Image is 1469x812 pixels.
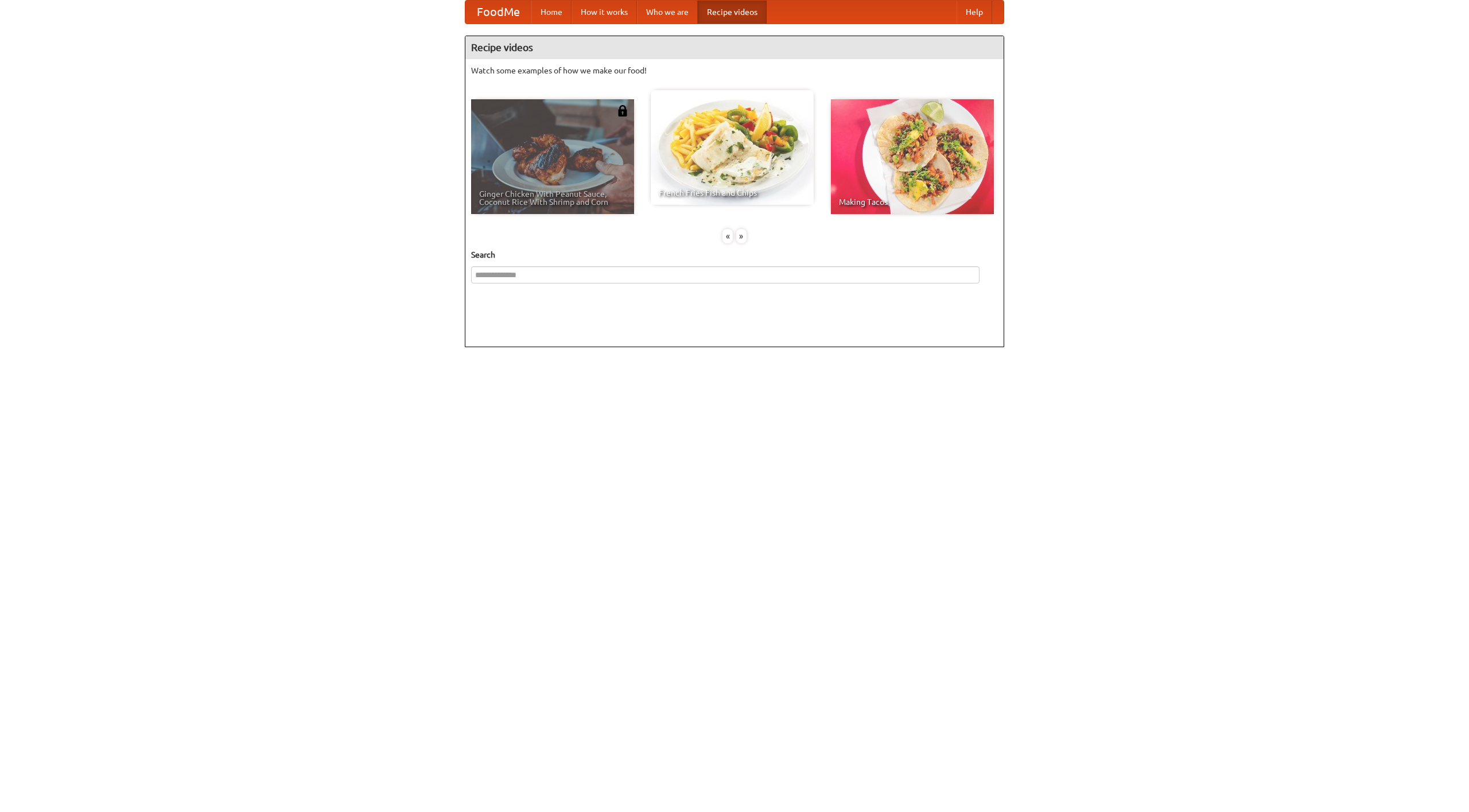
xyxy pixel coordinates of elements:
a: Home [531,1,572,24]
h4: Recipe videos [465,36,1004,59]
a: How it works [572,1,637,24]
a: Help [957,1,992,24]
div: » [736,229,747,243]
p: Watch some examples of how we make our food! [471,65,998,76]
h5: Search [471,249,998,261]
img: 483408.png [617,105,628,116]
span: Making Tacos [839,198,986,206]
a: Making Tacos [831,99,994,214]
a: Recipe videos [698,1,767,24]
div: « [722,229,733,243]
a: FoodMe [465,1,531,24]
a: French Fries Fish and Chips [651,90,814,205]
span: French Fries Fish and Chips [659,189,806,197]
a: Who we are [637,1,698,24]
